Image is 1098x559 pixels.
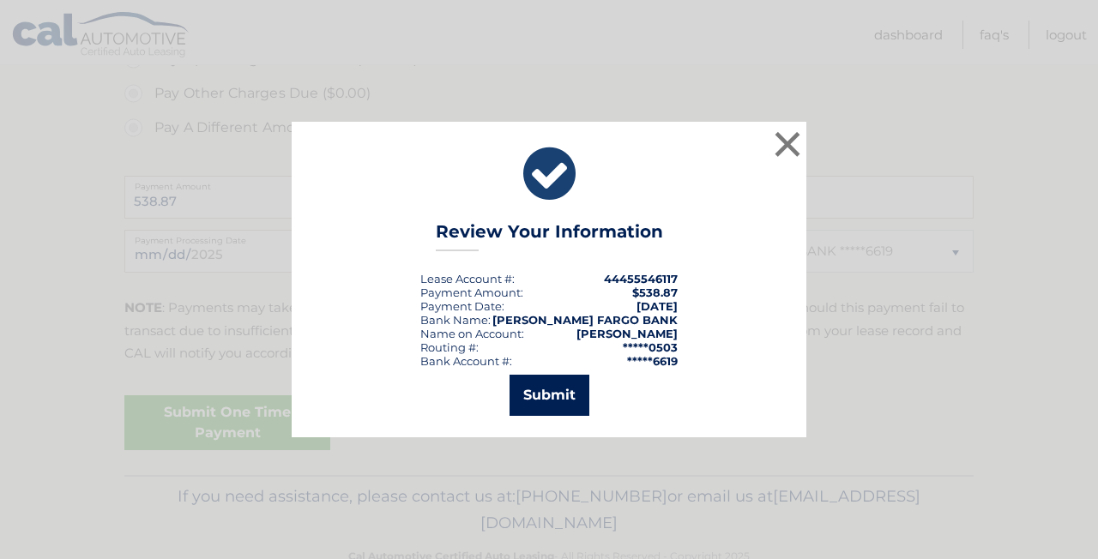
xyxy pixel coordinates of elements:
[436,221,663,251] h3: Review Your Information
[420,286,523,299] div: Payment Amount:
[510,375,589,416] button: Submit
[420,272,515,286] div: Lease Account #:
[604,272,678,286] strong: 44455546117
[492,313,678,327] strong: [PERSON_NAME] FARGO BANK
[636,299,678,313] span: [DATE]
[420,299,504,313] div: :
[420,340,479,354] div: Routing #:
[420,354,512,368] div: Bank Account #:
[420,327,524,340] div: Name on Account:
[770,127,805,161] button: ×
[632,286,678,299] span: $538.87
[420,299,502,313] span: Payment Date
[420,313,491,327] div: Bank Name:
[576,327,678,340] strong: [PERSON_NAME]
